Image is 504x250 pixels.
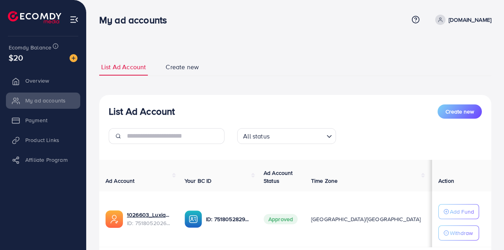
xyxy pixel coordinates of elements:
p: Withdraw [450,228,473,238]
h3: My ad accounts [99,14,173,26]
img: logo [8,11,61,23]
h3: List Ad Account [109,106,175,117]
p: [DOMAIN_NAME] [449,15,491,25]
button: Withdraw [438,225,479,241]
input: Search for option [272,129,323,142]
span: Ad Account Status [264,169,293,185]
span: Ecomdy Balance [9,44,51,51]
span: All status [242,131,271,142]
img: ic-ads-acc.e4c84228.svg [106,210,123,228]
div: <span class='underline'>1026603_Luxia_1750433190642</span></br>7518052026253918226 [127,211,172,227]
button: Create new [438,104,482,119]
img: ic-ba-acc.ded83a64.svg [185,210,202,228]
p: ID: 7518052829551181841 [206,214,251,224]
img: menu [70,15,79,24]
a: [DOMAIN_NAME] [432,15,491,25]
span: Action [438,177,454,185]
a: 1026603_Luxia_1750433190642 [127,211,172,219]
p: Add Fund [450,207,474,216]
span: Time Zone [311,177,338,185]
span: Ad Account [106,177,135,185]
button: Add Fund [438,204,479,219]
span: List Ad Account [101,62,146,72]
span: Your BC ID [185,177,212,185]
span: Create new [166,62,199,72]
span: [GEOGRAPHIC_DATA]/[GEOGRAPHIC_DATA] [311,215,421,223]
div: Search for option [237,128,336,144]
img: image [70,54,77,62]
span: Create new [445,108,474,116]
span: ID: 7518052026253918226 [127,219,172,227]
span: $20 [9,52,23,63]
span: Approved [264,214,298,224]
